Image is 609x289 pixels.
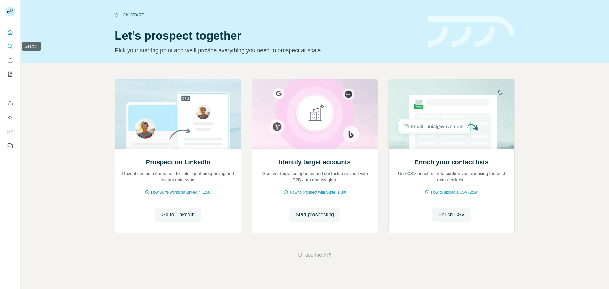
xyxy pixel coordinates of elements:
h2: Prospect on LinkedIn [146,158,210,167]
button: My lists [5,69,15,80]
span: How Surfe works on LinkedIn (1:58) [151,189,212,195]
p: Use CSV enrichment to confirm you are using the best data available. [395,170,508,183]
img: Prospect on LinkedIn [115,79,241,149]
button: Quick start [5,27,15,38]
h1: Let’s prospect together [115,30,421,42]
h2: Identify target accounts [279,158,351,167]
button: Enrich CSV [432,208,471,222]
button: Go to LinkedIn [155,208,201,222]
button: Feedback [5,140,15,151]
p: Reveal contact information for intelligent prospecting and instant data sync. [121,170,235,183]
button: Use Surfe on LinkedIn [5,98,15,109]
span: Start prospecting [296,211,334,219]
button: Start prospecting [289,208,340,222]
span: How to upload a CSV (2:59) [431,189,478,195]
button: Dashboard [5,126,15,137]
img: banner [428,16,515,47]
button: Search [5,41,15,52]
button: Enrich CSV [5,55,15,66]
span: Go to LinkedIn [161,211,194,219]
p: Discover target companies and contacts enriched with B2B data and insights. [258,170,371,183]
button: Or use the API [298,251,331,259]
img: Enrich your contact lists [388,79,515,149]
button: Use Surfe API [5,112,15,123]
span: Enrich CSV [438,211,465,219]
span: How to prospect with Surfe (1:30) [290,189,346,195]
h2: Enrich your contact lists [415,158,488,167]
p: Pick your starting point and we’ll provide everything you need to prospect at scale. [115,46,421,55]
div: Quick start [115,12,421,18]
img: Identify target accounts [252,79,378,149]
